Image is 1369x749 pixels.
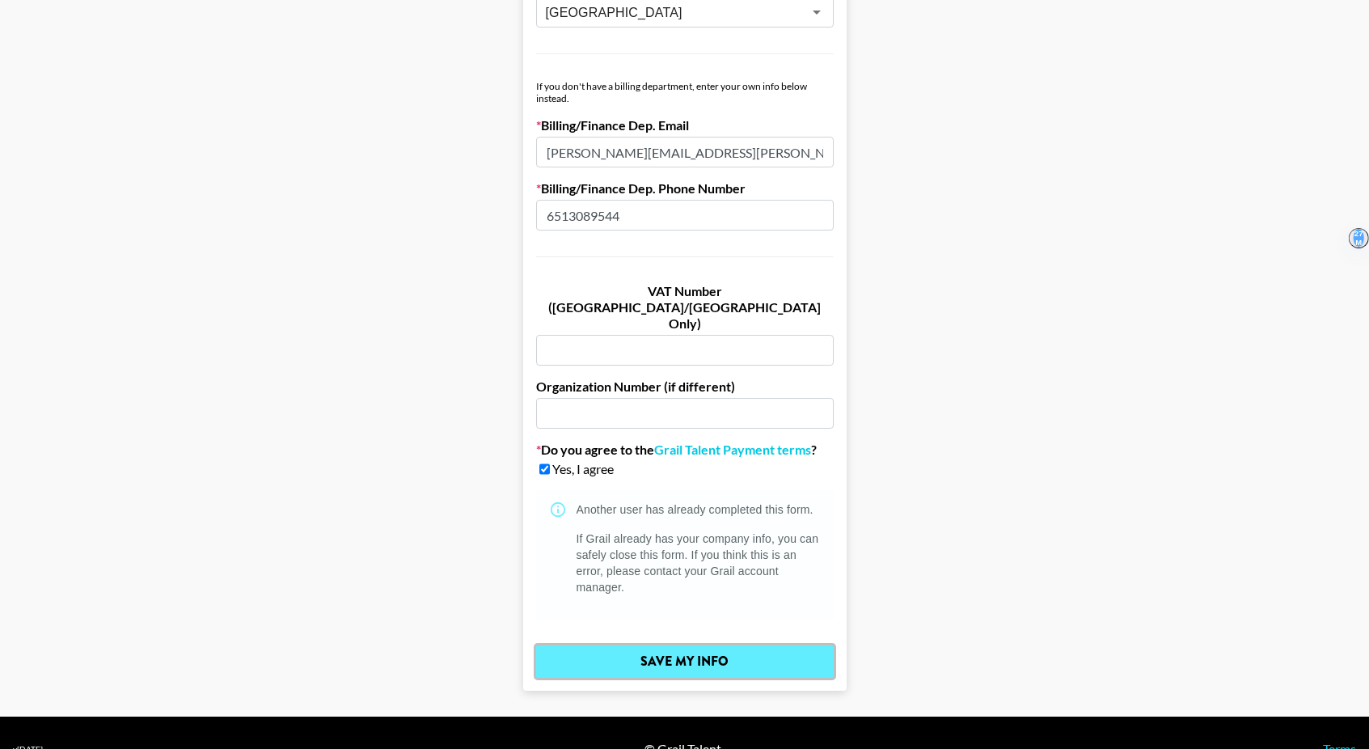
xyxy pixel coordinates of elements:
label: Billing/Finance Dep. Email [536,117,834,133]
span: Yes, I agree [552,461,614,477]
label: Billing/Finance Dep. Phone Number [536,180,834,197]
label: Organization Number (if different) [536,379,834,395]
div: If you don't have a billing department, enter your own info below instead. [536,80,834,104]
label: VAT Number ([GEOGRAPHIC_DATA]/[GEOGRAPHIC_DATA] Only) [536,283,834,332]
input: Save My Info [536,645,834,678]
label: Do you agree to the ? [536,442,834,458]
button: Open [805,1,828,23]
a: Grail Talent Payment terms [654,442,811,458]
div: If Grail already has your company info, you can safely close this form. If you think this is an e... [577,531,821,595]
div: Another user has already completed this form. [577,501,821,518]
